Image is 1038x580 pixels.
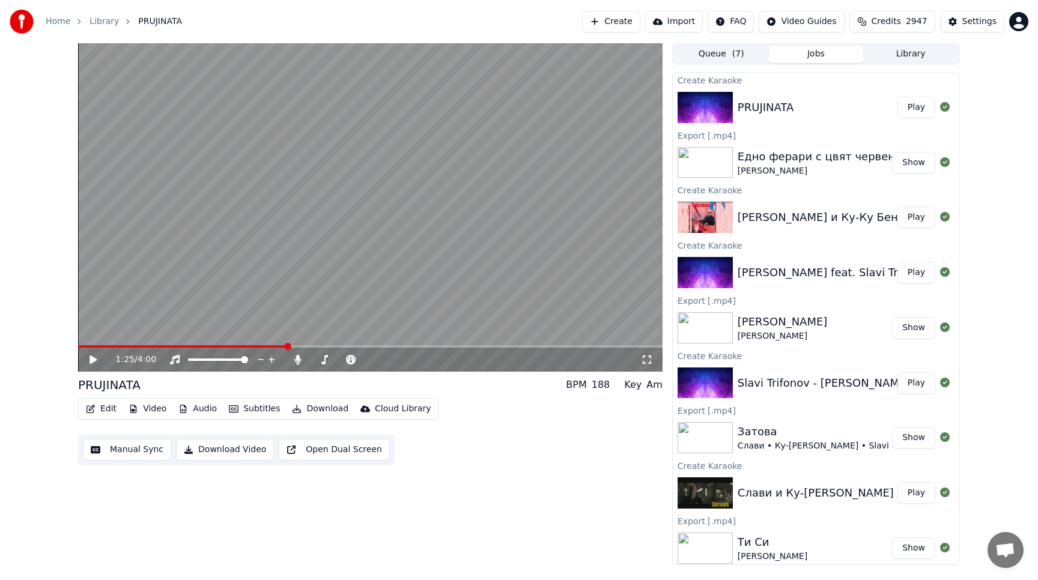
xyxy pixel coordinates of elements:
[138,354,156,366] span: 4:00
[673,183,959,197] div: Create Karaoke
[738,264,998,281] div: [PERSON_NAME] feat. Slavi Trifonov - Edinstveni
[673,73,959,87] div: Create Karaoke
[10,10,34,34] img: youka
[897,482,935,504] button: Play
[673,458,959,473] div: Create Karaoke
[138,16,182,28] span: PRUJINATA
[872,16,901,28] span: Credits
[892,152,935,174] button: Show
[116,354,145,366] div: /
[174,400,222,417] button: Audio
[738,423,947,440] div: Затова
[897,262,935,283] button: Play
[645,11,703,32] button: Import
[582,11,640,32] button: Create
[176,439,274,461] button: Download Video
[287,400,353,417] button: Download
[375,403,431,415] div: Cloud Library
[849,11,935,32] button: Credits2947
[940,11,1004,32] button: Settings
[279,439,390,461] button: Open Dual Screen
[624,378,642,392] div: Key
[81,400,121,417] button: Edit
[90,16,119,28] a: Library
[46,16,182,28] nav: breadcrumb
[892,537,935,559] button: Show
[674,46,769,63] button: Queue
[962,16,997,28] div: Settings
[224,400,285,417] button: Subtitles
[892,317,935,339] button: Show
[78,376,141,393] div: PRUJINATA
[906,16,927,28] span: 2947
[732,48,744,60] span: ( 7 )
[116,354,135,366] span: 1:25
[708,11,754,32] button: FAQ
[897,207,935,228] button: Play
[897,97,935,118] button: Play
[83,439,171,461] button: Manual Sync
[646,378,663,392] div: Am
[738,551,807,563] div: [PERSON_NAME]
[759,11,844,32] button: Video Guides
[673,513,959,528] div: Export [.mp4]
[738,534,807,551] div: Ти Си
[863,46,958,63] button: Library
[673,403,959,417] div: Export [.mp4]
[592,378,610,392] div: 188
[738,313,828,330] div: [PERSON_NAME]
[673,293,959,307] div: Export [.mp4]
[738,330,828,342] div: [PERSON_NAME]
[738,440,947,452] div: Слави • Ку-[PERSON_NAME] • Slavi • Ku-Ku Band
[46,16,70,28] a: Home
[892,427,935,449] button: Show
[673,128,959,142] div: Export [.mp4]
[673,238,959,252] div: Create Karaoke
[897,372,935,394] button: Play
[988,532,1024,568] div: Отворен чат
[566,378,586,392] div: BPM
[738,148,895,165] div: Едно ферари с цвят червен
[738,165,895,177] div: [PERSON_NAME]
[738,375,910,391] div: Slavi Trifonov - [PERSON_NAME]
[738,99,794,116] div: PRUJINATA
[769,46,864,63] button: Jobs
[673,348,959,363] div: Create Karaoke
[124,400,171,417] button: Video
